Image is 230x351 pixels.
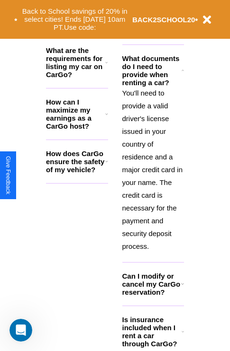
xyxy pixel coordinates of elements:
button: Back to School savings of 20% in select cities! Ends [DATE] 10am PT.Use code: [18,5,132,34]
h3: Can I modify or cancel my CarGo reservation? [122,272,181,296]
h3: How can I maximize my earnings as a CarGo host? [46,98,105,130]
h3: How does CarGo ensure the safety of my vehicle? [46,149,105,174]
h3: What are the requirements for listing my car on CarGo? [46,46,105,79]
h3: Is insurance included when I rent a car through CarGo? [122,316,182,348]
div: Give Feedback [5,156,11,194]
p: You'll need to provide a valid driver's license issued in your country of residence and a major c... [122,87,184,253]
h3: What documents do I need to provide when renting a car? [122,54,182,87]
iframe: Intercom live chat [9,319,32,342]
b: BACK2SCHOOL20 [132,16,195,24]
